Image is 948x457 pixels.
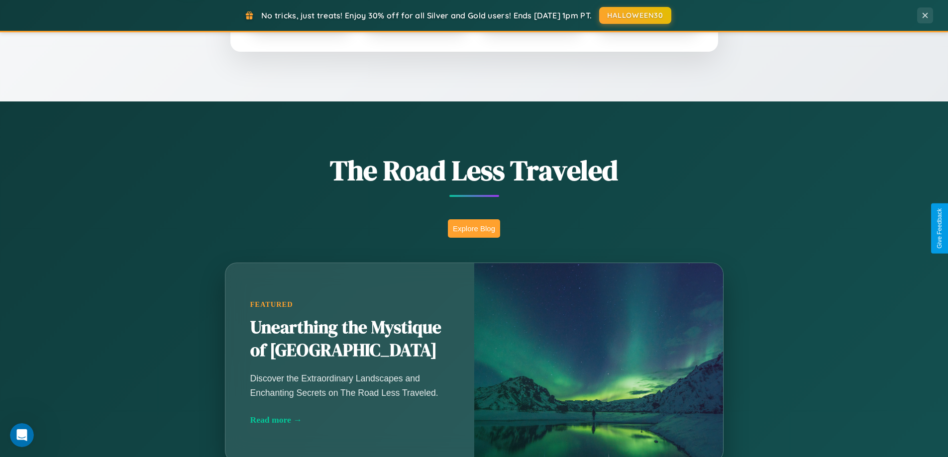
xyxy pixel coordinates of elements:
button: HALLOWEEN30 [599,7,671,24]
div: Read more → [250,415,449,425]
span: No tricks, just treats! Enjoy 30% off for all Silver and Gold users! Ends [DATE] 1pm PT. [261,10,592,20]
button: Explore Blog [448,219,500,238]
div: Give Feedback [936,208,943,249]
h1: The Road Less Traveled [176,151,773,189]
iframe: Intercom live chat [10,423,34,447]
div: Featured [250,300,449,309]
h2: Unearthing the Mystique of [GEOGRAPHIC_DATA] [250,316,449,362]
p: Discover the Extraordinary Landscapes and Enchanting Secrets on The Road Less Traveled. [250,371,449,399]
